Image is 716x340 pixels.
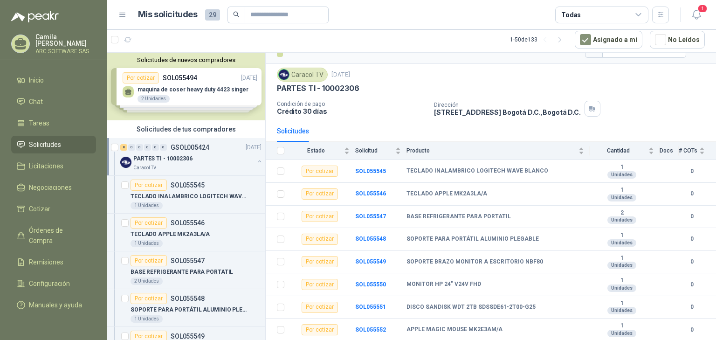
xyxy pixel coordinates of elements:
[11,114,96,132] a: Tareas
[510,32,567,47] div: 1 - 50 de 133
[302,324,338,335] div: Por cotizar
[406,147,577,154] span: Producto
[590,209,654,217] b: 2
[660,142,679,160] th: Docs
[590,300,654,307] b: 1
[679,189,705,198] b: 0
[679,303,705,312] b: 0
[575,31,642,49] button: Asignado a mi
[302,211,338,222] div: Por cotizar
[302,279,338,290] div: Por cotizar
[406,258,543,266] b: SOPORTE BRAZO MONITOR A ESCRITORIO NBF80
[355,304,386,310] a: SOL055551
[650,31,705,49] button: No Leídos
[607,330,636,337] div: Unidades
[11,179,96,196] a: Negociaciones
[607,216,636,224] div: Unidades
[29,204,50,214] span: Cotizar
[406,213,511,221] b: BASE REFRIGERANTE PARA PORTATIL
[590,255,654,262] b: 1
[355,168,386,174] a: SOL055545
[11,275,96,292] a: Configuración
[128,144,135,151] div: 0
[590,322,654,330] b: 1
[11,200,96,218] a: Cotizar
[131,180,167,191] div: Por cotizar
[355,142,406,160] th: Solicitud
[133,154,193,163] p: PARTES TI - 10002306
[302,234,338,245] div: Por cotizar
[171,144,209,151] p: GSOL005424
[171,182,205,188] p: SOL055545
[302,302,338,313] div: Por cotizar
[290,147,342,154] span: Estado
[131,305,247,314] p: SOPORTE PARA PORTÁTIL ALUMINIO PLEGABLE
[171,295,205,302] p: SOL055548
[590,164,654,171] b: 1
[29,257,63,267] span: Remisiones
[11,71,96,89] a: Inicio
[205,9,220,21] span: 29
[131,268,233,277] p: BASE REFRIGERANTE PARA PORTATIL
[679,212,705,221] b: 0
[679,167,705,176] b: 0
[11,11,59,22] img: Logo peakr
[144,144,151,151] div: 0
[679,280,705,289] b: 0
[355,213,386,220] b: SOL055547
[355,281,386,288] a: SOL055550
[138,8,198,21] h1: Mis solicitudes
[406,167,548,175] b: TECLADO INALAMBRICO LOGITECH WAVE BLANCO
[302,256,338,267] div: Por cotizar
[331,70,350,79] p: [DATE]
[131,255,167,266] div: Por cotizar
[355,326,386,333] b: SOL055552
[29,278,70,289] span: Configuración
[131,230,210,239] p: TECLADO APPLE MK2A3LA/A
[131,293,167,304] div: Por cotizar
[233,11,240,18] span: search
[35,49,96,54] p: ARC SOFTWARE SAS
[607,239,636,247] div: Unidades
[29,225,87,246] span: Órdenes de Compra
[29,118,49,128] span: Tareas
[11,136,96,153] a: Solicitudes
[607,307,636,314] div: Unidades
[561,10,581,20] div: Todas
[107,53,265,120] div: Solicitudes de nuevos compradoresPor cotizarSOL055494[DATE] maquina de coser heavy duty 4423 sing...
[355,190,386,197] a: SOL055546
[679,142,716,160] th: # COTs
[679,326,705,334] b: 0
[355,236,386,242] a: SOL055548
[171,257,205,264] p: SOL055547
[29,139,61,150] span: Solicitudes
[29,97,43,107] span: Chat
[35,34,96,47] p: Camila [PERSON_NAME]
[11,296,96,314] a: Manuales y ayuda
[590,187,654,194] b: 1
[171,333,205,340] p: SOL055549
[355,258,386,265] a: SOL055549
[131,192,247,201] p: TECLADO INALAMBRICO LOGITECH WAVE BLANCO
[131,240,163,247] div: 1 Unidades
[406,190,487,198] b: TECLADO APPLE MK2A3LA/A
[277,68,328,82] div: Caracol TV
[279,69,289,80] img: Company Logo
[29,161,63,171] span: Licitaciones
[277,107,427,115] p: Crédito 30 días
[160,144,167,151] div: 0
[107,214,265,251] a: Por cotizarSOL055546TECLADO APPLE MK2A3LA/A1 Unidades
[302,188,338,200] div: Por cotizar
[607,284,636,292] div: Unidades
[11,222,96,250] a: Órdenes de Compra
[406,281,481,288] b: MONITOR HP 24" V24V FHD
[11,253,96,271] a: Remisiones
[406,326,503,333] b: APPLE MAGIC MOUSE MK2E3AM/A
[107,176,265,214] a: Por cotizarSOL055545TECLADO INALAMBRICO LOGITECH WAVE BLANCO1 Unidades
